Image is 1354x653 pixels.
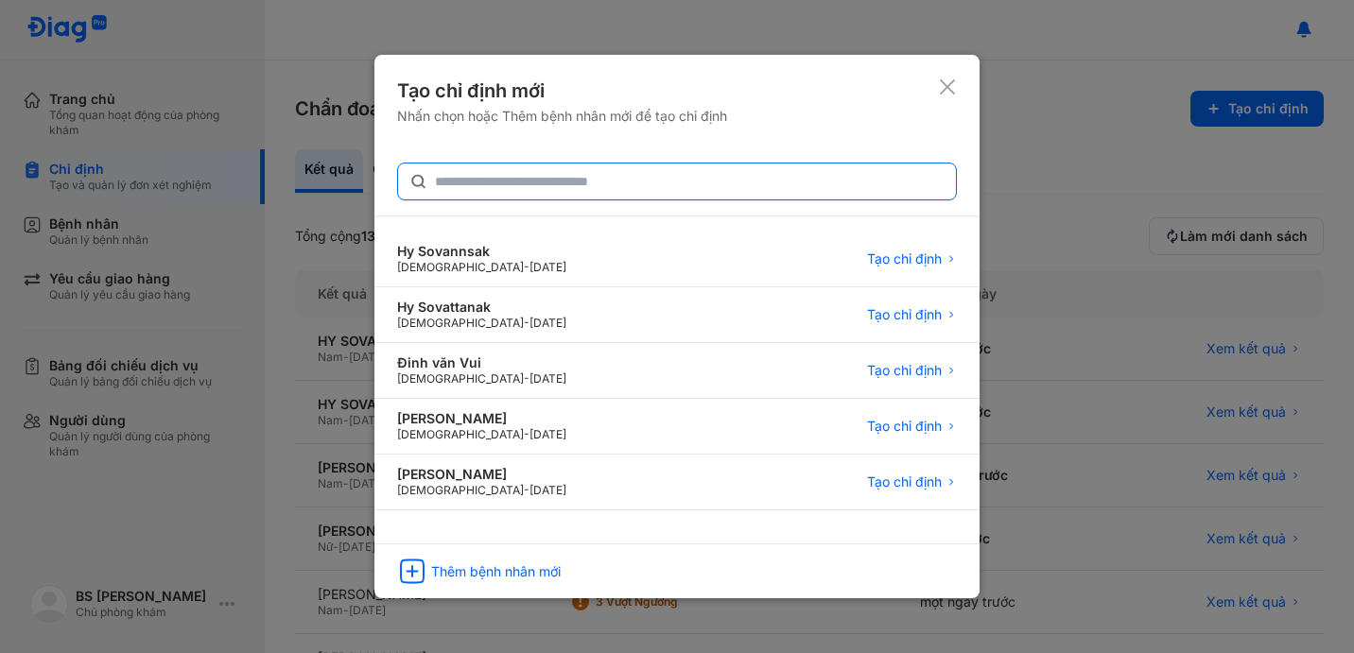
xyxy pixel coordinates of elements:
[524,483,529,497] span: -
[431,563,561,580] div: Thêm bệnh nhân mới
[397,299,566,316] div: Hy Sovattanak
[867,473,942,490] span: Tạo chỉ định
[867,418,942,435] span: Tạo chỉ định
[529,260,566,274] span: [DATE]
[397,410,566,427] div: [PERSON_NAME]
[397,243,566,260] div: Hy Sovannsak
[397,77,727,104] div: Tạo chỉ định mới
[397,466,566,483] div: [PERSON_NAME]
[397,354,566,371] div: Đinh văn Vui
[867,362,942,379] span: Tạo chỉ định
[397,260,524,274] span: [DEMOGRAPHIC_DATA]
[529,316,566,330] span: [DATE]
[524,316,529,330] span: -
[397,316,524,330] span: [DEMOGRAPHIC_DATA]
[529,483,566,497] span: [DATE]
[867,306,942,323] span: Tạo chỉ định
[867,250,942,267] span: Tạo chỉ định
[529,371,566,386] span: [DATE]
[397,371,524,386] span: [DEMOGRAPHIC_DATA]
[529,427,566,441] span: [DATE]
[397,427,524,441] span: [DEMOGRAPHIC_DATA]
[524,260,529,274] span: -
[524,371,529,386] span: -
[397,483,524,497] span: [DEMOGRAPHIC_DATA]
[397,108,727,125] div: Nhấn chọn hoặc Thêm bệnh nhân mới để tạo chỉ định
[524,427,529,441] span: -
